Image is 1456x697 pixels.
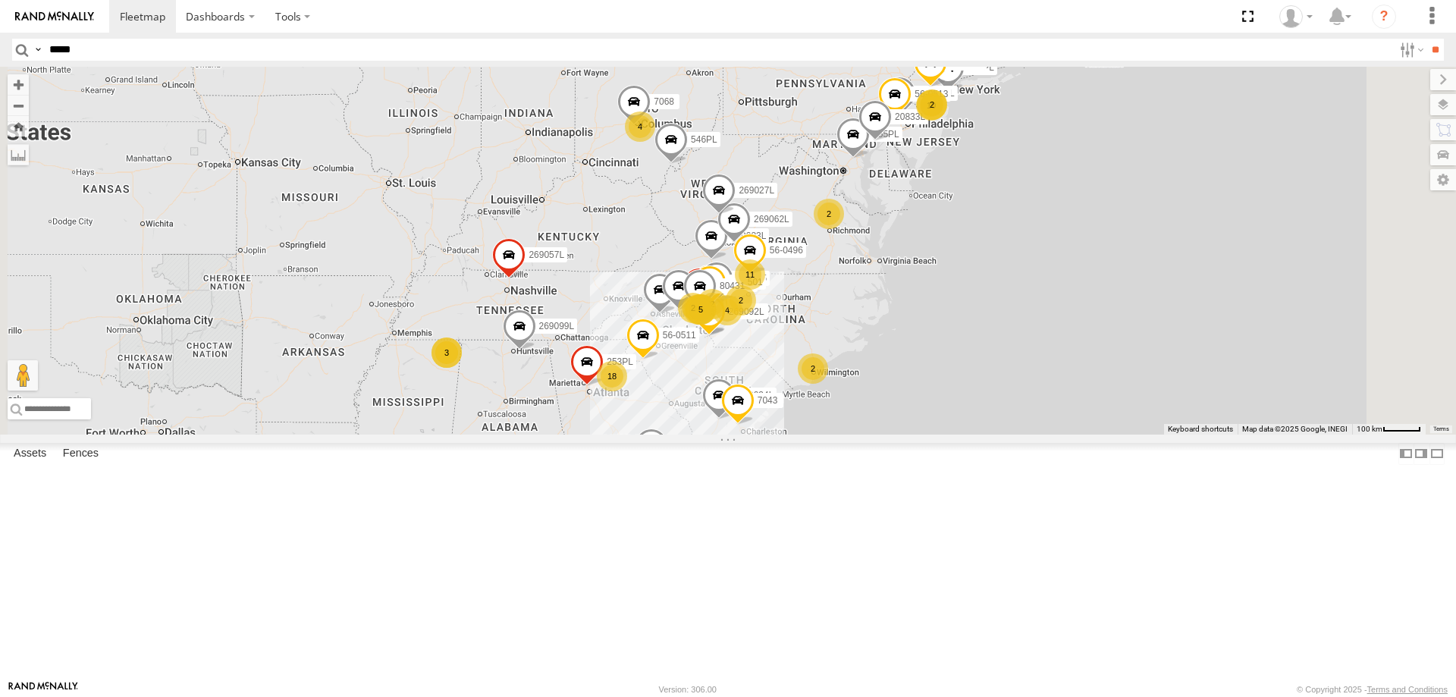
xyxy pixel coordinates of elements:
img: rand-logo.svg [15,11,94,22]
a: Terms and Conditions [1367,685,1448,694]
div: 10 [916,90,946,121]
span: 56-0508 [950,58,984,68]
button: Map Scale: 100 km per 47 pixels [1352,424,1426,435]
span: 269099L [539,321,575,331]
div: 2 [917,89,947,120]
label: Search Query [32,39,44,61]
span: 269034L [739,390,774,400]
button: Drag Pegman onto the map to open Street View [8,360,38,391]
div: 4 [712,295,742,325]
button: Keyboard shortcuts [1168,424,1233,435]
div: 2 [678,293,708,323]
label: Assets [6,443,54,464]
span: 100 km [1357,425,1382,433]
span: 56-0496 [770,245,803,256]
button: Zoom in [8,74,29,95]
span: 455PL [873,128,899,139]
span: Map data ©2025 Google, INEGI [1242,425,1348,433]
button: Zoom out [8,95,29,116]
div: 2 [726,285,756,316]
span: 269057L [529,250,564,260]
div: Version: 306.00 [659,685,717,694]
div: © Copyright 2025 - [1297,685,1448,694]
span: 253PL [607,356,633,367]
span: 7043 [758,394,778,405]
label: Search Filter Options [1394,39,1426,61]
a: Visit our Website [8,682,78,697]
div: 5 [686,294,716,325]
label: Dock Summary Table to the Left [1398,443,1414,465]
span: 56-0501 [730,277,763,287]
div: 11 [735,259,765,290]
span: 56-0513 [915,89,948,99]
span: 546PL [691,134,717,145]
span: 80431 [720,281,745,291]
span: 269027L [739,185,774,196]
div: 2 [814,199,844,229]
div: Zack Abernathy [1274,5,1318,28]
div: 6 [685,294,715,325]
div: 18 [597,361,627,391]
span: 269062L [754,214,789,224]
label: Dock Summary Table to the Right [1414,443,1429,465]
a: Terms (opens in new tab) [1433,426,1449,432]
span: 269069L [919,88,955,99]
span: 572PL [968,62,994,73]
span: 269092L [729,306,764,316]
div: 2 [697,289,727,319]
div: 4 [625,111,655,142]
div: 3 [431,338,462,368]
button: Zoom Home [8,116,29,137]
span: 7068 [654,96,674,107]
div: 2 [798,353,828,384]
label: Fences [55,443,106,464]
span: 56-0511 [663,330,696,341]
div: 19 [683,294,714,325]
label: Measure [8,144,29,165]
label: Hide Summary Table [1429,443,1445,465]
label: Map Settings [1430,169,1456,190]
span: 20833L [895,111,925,121]
i: ? [1372,5,1396,29]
